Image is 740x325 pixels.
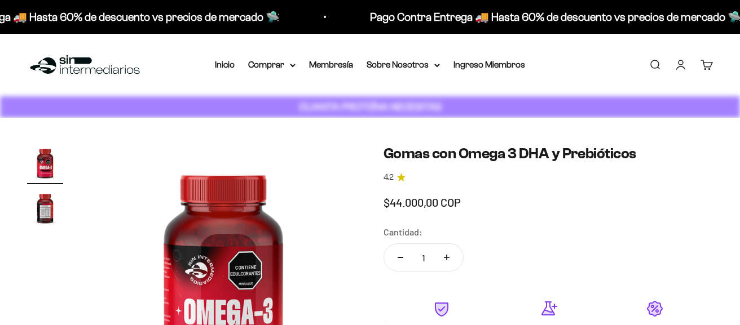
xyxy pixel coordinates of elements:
[215,60,235,69] a: Inicio
[27,190,63,226] img: Gomas con Omega 3 DHA y Prebióticos
[299,101,442,113] strong: CUANTA PROTEÍNA NECESITAS
[367,57,440,72] summary: Sobre Nosotros
[248,57,296,72] summary: Comprar
[453,60,525,69] a: Ingreso Miembros
[384,193,461,211] sale-price: $44.000,00 COP
[384,244,417,271] button: Reducir cantidad
[27,145,63,181] img: Gomas con Omega 3 DHA y Prebióticos
[384,145,713,162] h1: Gomas con Omega 3 DHA y Prebióticos
[384,171,394,184] span: 4.2
[384,171,713,184] a: 4.24.2 de 5.0 estrellas
[430,244,463,271] button: Aumentar cantidad
[27,190,63,229] button: Ir al artículo 2
[384,225,422,239] label: Cantidad:
[309,60,353,69] a: Membresía
[27,145,63,184] button: Ir al artículo 1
